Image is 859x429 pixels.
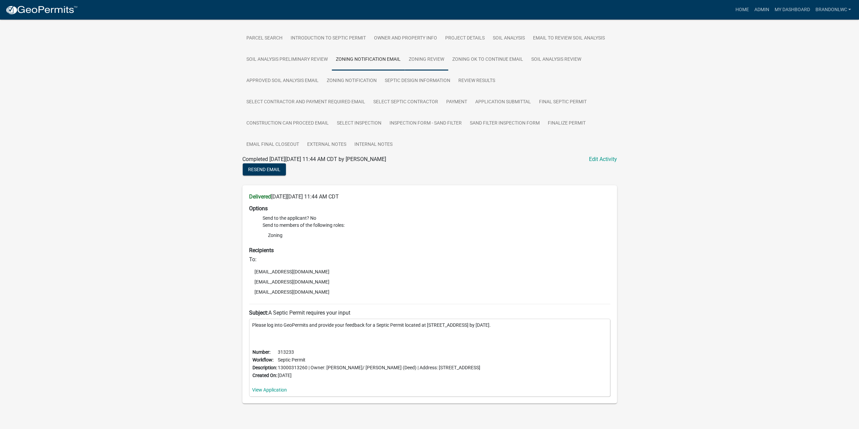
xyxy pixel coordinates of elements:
[441,28,489,49] a: Project Details
[333,113,385,134] a: Select Inspection
[242,156,386,162] span: Completed [DATE][DATE] 11:44 AM CDT by [PERSON_NAME]
[772,3,812,16] a: My Dashboard
[249,277,610,287] li: [EMAIL_ADDRESS][DOMAIN_NAME]
[332,49,405,71] a: Zoning Notification Email
[252,365,277,370] b: Description:
[385,113,466,134] a: Inspection Form - Sand Filter
[242,134,303,156] a: Email Final Closeout
[249,205,268,212] strong: Options
[249,267,610,277] li: [EMAIL_ADDRESS][DOMAIN_NAME]
[252,387,287,393] a: View Application
[350,134,397,156] a: Internal Notes
[248,167,280,172] span: Resend Email
[249,247,274,253] strong: Recipients
[252,357,273,363] b: Workflow:
[287,28,370,49] a: Introduction to Septic Permit
[277,372,481,379] td: [DATE]
[732,3,751,16] a: Home
[249,193,271,200] strong: Delivered
[263,215,610,222] li: Send to the applicant? No
[303,134,350,156] a: External Notes
[277,364,481,372] td: 13000313260 | Owner: [PERSON_NAME]/ [PERSON_NAME] (Deed) | Address: [STREET_ADDRESS]
[535,91,591,113] a: Final Septic Permit
[589,155,617,163] a: Edit Activity
[263,230,610,240] li: Zoning
[242,91,369,113] a: Select Contractor and Payment Required Email
[527,49,585,71] a: Soil Analysis Review
[242,49,332,71] a: Soil Analysis Preliminary Review
[442,91,471,113] a: Payment
[448,49,527,71] a: Zoning OK to continue Email
[369,91,442,113] a: Select Septic Contractor
[252,373,277,378] b: Created On:
[471,91,535,113] a: Application Submittal
[751,3,772,16] a: Admin
[263,222,610,242] li: Send to members of the following roles:
[323,70,381,92] a: Zoning Notification
[405,49,448,71] a: Zoning Review
[249,193,610,200] h6: [DATE][DATE] 11:44 AM CDT
[249,310,268,316] strong: Subject:
[277,356,481,364] td: Septic Permit
[249,287,610,297] li: [EMAIL_ADDRESS][DOMAIN_NAME]
[277,348,481,356] td: 313233
[489,28,529,49] a: Soil Analysis
[381,70,454,92] a: Septic Design Information
[466,113,544,134] a: Sand Filter Inspection Form
[252,349,270,355] b: Number:
[242,28,287,49] a: Parcel search
[544,113,590,134] a: Finalize Permit
[529,28,609,49] a: Email to Review Soil Analysis
[454,70,499,92] a: Review Results
[242,113,333,134] a: Construction Can Proceed Email
[242,70,323,92] a: Approved Soil Analysis Email
[243,163,286,176] button: Resend Email
[252,322,607,329] p: Please log into GeoPermits and provide your feedback for a Septic Permit located at [STREET_ADDRE...
[249,310,610,316] h6: A Septic Permit requires your input
[370,28,441,49] a: Owner and Property Info
[249,256,610,263] h6: To:
[812,3,854,16] a: brandonlWC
